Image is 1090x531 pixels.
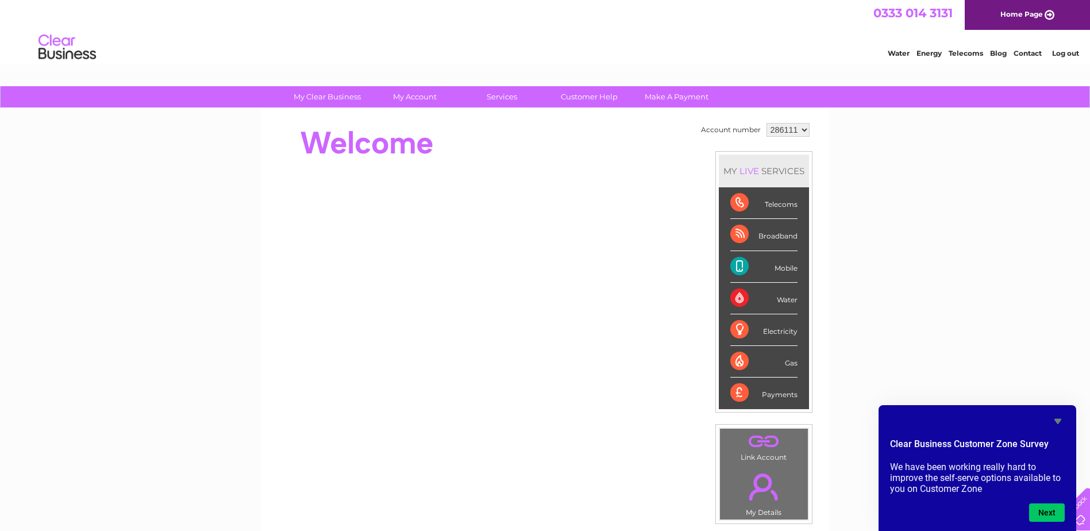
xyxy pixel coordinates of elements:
a: Services [455,86,549,107]
div: LIVE [737,166,761,176]
div: Water [730,283,798,314]
div: Gas [730,346,798,378]
a: Water [888,49,910,57]
button: Hide survey [1051,414,1065,428]
td: Link Account [719,428,808,464]
a: Customer Help [542,86,637,107]
a: . [723,432,805,452]
div: Clear Business is a trading name of Verastar Limited (registered in [GEOGRAPHIC_DATA] No. 3667643... [274,6,817,56]
a: . [723,467,805,507]
img: logo.png [38,30,97,65]
p: We have been working really hard to improve the self-serve options available to you on Customer Zone [890,461,1065,494]
div: MY SERVICES [719,155,809,187]
a: 0333 014 3131 [873,6,953,20]
a: Blog [990,49,1007,57]
a: Energy [916,49,942,57]
div: Electricity [730,314,798,346]
a: My Account [367,86,462,107]
div: Telecoms [730,187,798,219]
a: Contact [1014,49,1042,57]
a: Make A Payment [629,86,724,107]
td: My Details [719,464,808,520]
a: Telecoms [949,49,983,57]
h2: Clear Business Customer Zone Survey [890,437,1065,457]
a: My Clear Business [280,86,375,107]
a: Log out [1052,49,1079,57]
div: Mobile [730,251,798,283]
div: Payments [730,378,798,409]
td: Account number [698,120,764,140]
div: Broadband [730,219,798,251]
div: Clear Business Customer Zone Survey [890,414,1065,522]
button: Next question [1029,503,1065,522]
